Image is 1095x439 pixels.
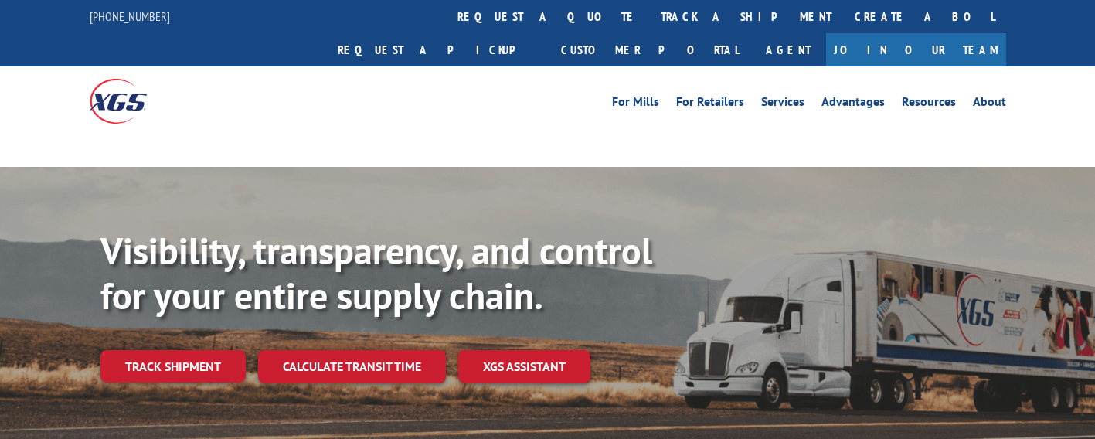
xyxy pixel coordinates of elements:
[676,96,744,113] a: For Retailers
[258,350,446,383] a: Calculate transit time
[326,33,549,66] a: Request a pickup
[100,350,246,383] a: Track shipment
[973,96,1006,113] a: About
[612,96,659,113] a: For Mills
[750,33,826,66] a: Agent
[549,33,750,66] a: Customer Portal
[100,226,652,319] b: Visibility, transparency, and control for your entire supply chain.
[902,96,956,113] a: Resources
[821,96,885,113] a: Advantages
[90,9,170,24] a: [PHONE_NUMBER]
[761,96,804,113] a: Services
[458,350,590,383] a: XGS ASSISTANT
[826,33,1006,66] a: Join Our Team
